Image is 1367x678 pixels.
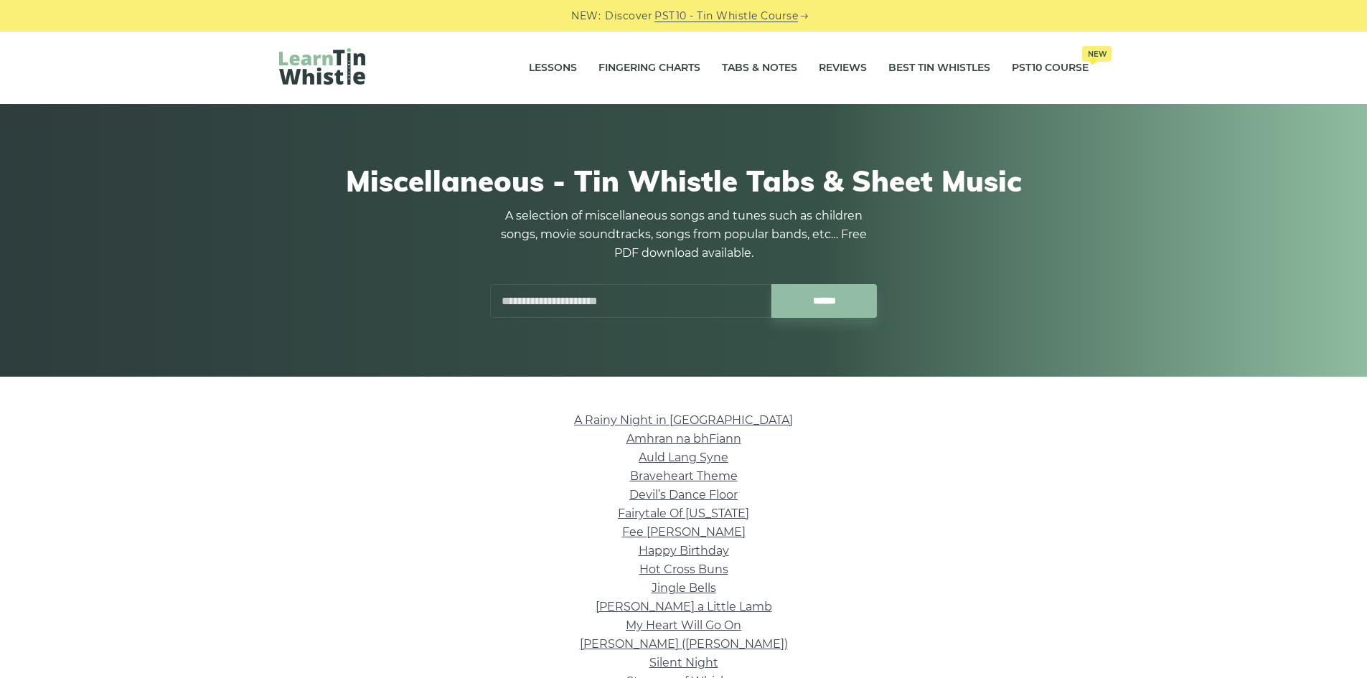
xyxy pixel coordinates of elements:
[490,207,878,263] p: A selection of miscellaneous songs and tunes such as children songs, movie soundtracks, songs fro...
[888,50,990,86] a: Best Tin Whistles
[1012,50,1089,86] a: PST10 CourseNew
[622,525,746,539] a: Fee [PERSON_NAME]
[618,507,749,520] a: Fairytale Of [US_STATE]
[629,488,738,502] a: Devil’s Dance Floor
[279,164,1089,198] h1: Miscellaneous - Tin Whistle Tabs & Sheet Music
[626,618,741,632] a: My Heart Will Go On
[819,50,867,86] a: Reviews
[652,581,716,595] a: Jingle Bells
[574,413,793,427] a: A Rainy Night in [GEOGRAPHIC_DATA]
[639,562,728,576] a: Hot Cross Buns
[596,600,772,613] a: [PERSON_NAME] a Little Lamb
[598,50,700,86] a: Fingering Charts
[1082,46,1112,62] span: New
[279,48,365,85] img: LearnTinWhistle.com
[630,469,738,483] a: Braveheart Theme
[722,50,797,86] a: Tabs & Notes
[529,50,577,86] a: Lessons
[649,656,718,669] a: Silent Night
[639,544,729,557] a: Happy Birthday
[639,451,728,464] a: Auld Lang Syne
[626,432,741,446] a: Amhran na bhFiann
[580,637,788,651] a: [PERSON_NAME] ([PERSON_NAME])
